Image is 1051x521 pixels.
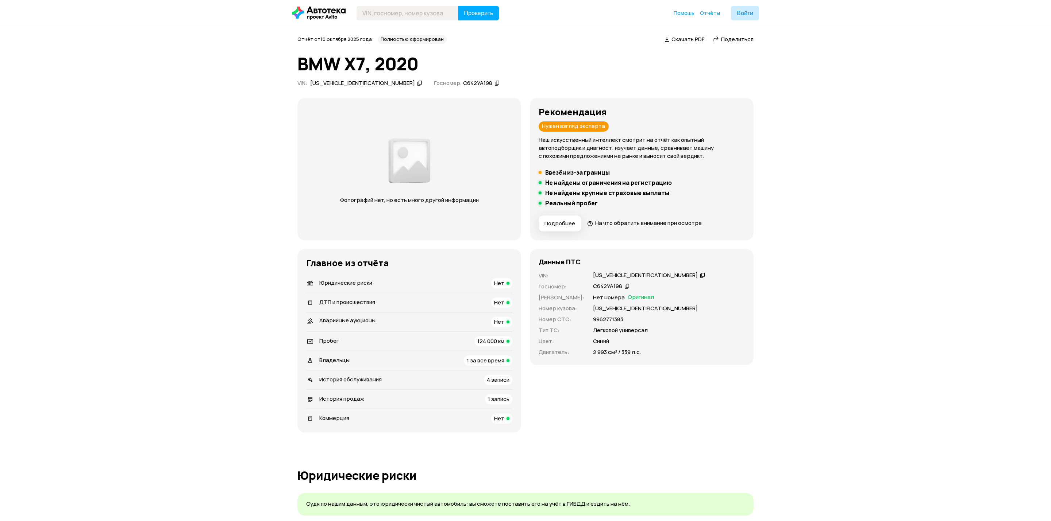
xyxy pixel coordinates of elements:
span: Нет [494,279,504,287]
p: Синий [593,337,609,345]
span: Оригинал [628,293,654,302]
a: Отчёты [700,9,720,17]
h3: Рекомендация [539,107,745,117]
p: Тип ТС : [539,326,584,334]
p: [PERSON_NAME] : [539,293,584,302]
a: Поделиться [713,35,754,43]
h5: Реальный пробег [545,199,598,207]
span: Юридические риски [319,279,372,287]
div: Нужен взгляд эксперта [539,121,609,132]
span: Отчёты [700,9,720,16]
p: Номер СТС : [539,315,584,323]
p: VIN : [539,272,584,280]
button: Подробнее [539,215,581,232]
p: Фотографий нет, но есть много другой информации [333,196,486,204]
span: 4 записи [487,376,509,384]
p: Двигатель : [539,348,584,356]
span: 124 000 км [477,337,504,345]
span: ДТП и происшествия [319,298,375,306]
img: 2a3f492e8892fc00.png [386,134,432,187]
h1: Юридические риски [297,469,754,482]
span: На что обратить внимание при осмотре [595,219,702,227]
span: Нет [494,415,504,422]
input: VIN, госномер, номер кузова [357,6,458,20]
button: Проверить [458,6,499,20]
p: 9962771383 [593,315,623,323]
span: Отчёт от 10 октября 2025 года [297,36,372,42]
span: 1 запись [488,395,509,403]
span: Поделиться [721,35,754,43]
div: С642УА198 [463,79,492,87]
h4: Данные ПТС [539,258,581,266]
span: История продаж [319,395,364,403]
p: Судя по нашим данным, это юридически чистый автомобиль: вы сможете поставить его на учёт в ГИБДД ... [306,500,745,508]
p: Нет номера [593,293,625,302]
span: Аварийные аукционы [319,316,376,324]
div: С642УА198 [593,283,622,290]
p: Легковой универсал [593,326,648,334]
span: Коммерция [319,414,349,422]
p: Номер кузова : [539,304,584,312]
div: [US_VEHICLE_IDENTIFICATION_NUMBER] [593,272,698,279]
span: Владельцы [319,356,350,364]
span: История обслуживания [319,376,382,383]
span: Госномер: [434,79,462,87]
button: Войти [731,6,759,20]
span: Нет [494,318,504,326]
p: 2 993 см³ / 339 л.с. [593,348,641,356]
p: [US_VEHICLE_IDENTIFICATION_NUMBER] [593,304,698,312]
h3: Главное из отчёта [306,258,512,268]
h5: Ввезён из-за границы [545,169,610,176]
a: На что обратить внимание при осмотре [587,219,702,227]
span: Подробнее [544,220,575,227]
span: Скачать PDF [671,35,704,43]
h5: Не найдены ограничения на регистрацию [545,179,672,186]
p: Госномер : [539,283,584,291]
span: Пробег [319,337,339,345]
div: Полностью сформирован [378,35,447,44]
span: Помощь [674,9,694,16]
span: 1 за всё время [467,357,504,364]
p: Наш искусственный интеллект смотрит на отчёт как опытный автоподборщик и диагност: изучает данные... [539,136,745,160]
span: Войти [737,10,753,16]
h1: BMW X7, 2020 [297,54,754,74]
a: Помощь [674,9,694,17]
span: VIN : [297,79,307,87]
p: Цвет : [539,337,584,345]
h5: Не найдены крупные страховые выплаты [545,189,669,197]
span: Проверить [464,10,493,16]
div: [US_VEHICLE_IDENTIFICATION_NUMBER] [310,79,415,87]
span: Нет [494,299,504,306]
a: Скачать PDF [665,35,704,43]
